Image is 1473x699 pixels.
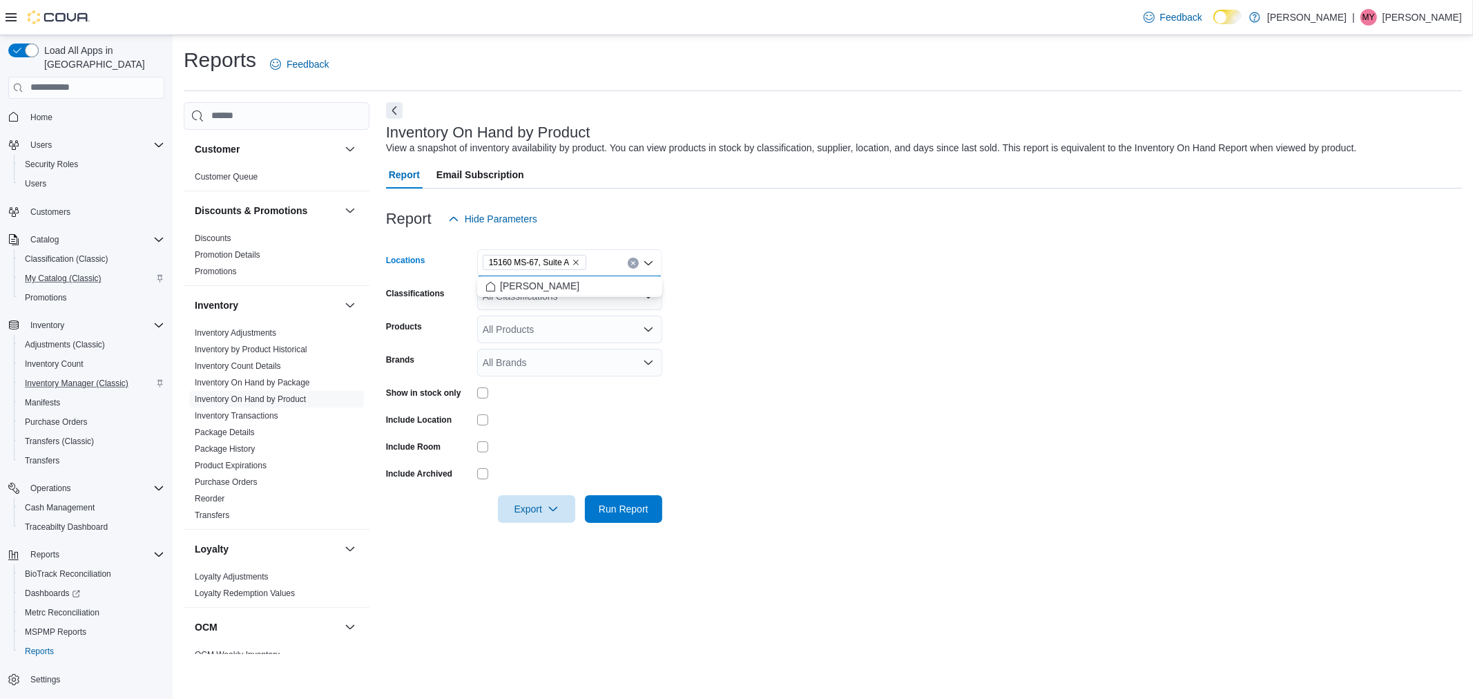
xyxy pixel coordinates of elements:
[195,572,269,582] a: Loyalty Adjustments
[195,298,238,312] h3: Inventory
[19,519,164,535] span: Traceabilty Dashboard
[19,375,164,392] span: Inventory Manager (Classic)
[195,510,229,520] a: Transfers
[195,298,339,312] button: Inventory
[19,452,164,469] span: Transfers
[195,328,276,338] a: Inventory Adjustments
[19,414,164,430] span: Purchase Orders
[3,107,170,127] button: Home
[342,141,358,157] button: Customer
[195,443,255,454] span: Package History
[25,231,64,248] button: Catalog
[25,178,46,189] span: Users
[386,288,445,299] label: Classifications
[25,317,164,334] span: Inventory
[30,549,59,560] span: Reports
[195,542,229,556] h3: Loyalty
[19,175,52,192] a: Users
[195,142,240,156] h3: Customer
[195,345,307,354] a: Inventory by Product Historical
[184,568,369,607] div: Loyalty
[19,643,59,660] a: Reports
[195,542,339,556] button: Loyalty
[25,546,65,563] button: Reports
[643,357,654,368] button: Open list of options
[3,479,170,498] button: Operations
[25,455,59,466] span: Transfers
[25,480,77,497] button: Operations
[195,460,267,471] span: Product Expirations
[1363,9,1375,26] span: MY
[3,202,170,222] button: Customers
[195,344,307,355] span: Inventory by Product Historical
[25,137,57,153] button: Users
[25,502,95,513] span: Cash Management
[195,510,229,521] span: Transfers
[195,233,231,243] a: Discounts
[19,394,164,411] span: Manifests
[30,320,64,331] span: Inventory
[14,354,170,374] button: Inventory Count
[287,57,329,71] span: Feedback
[643,258,654,269] button: Close list of options
[19,585,86,602] a: Dashboards
[386,321,422,332] label: Products
[14,642,170,661] button: Reports
[386,211,432,227] h3: Report
[195,427,255,438] span: Package Details
[19,519,113,535] a: Traceabilty Dashboard
[14,374,170,393] button: Inventory Manager (Classic)
[1213,10,1242,24] input: Dark Mode
[195,142,339,156] button: Customer
[195,410,278,421] span: Inventory Transactions
[14,564,170,584] button: BioTrack Reconciliation
[14,335,170,354] button: Adjustments (Classic)
[3,316,170,335] button: Inventory
[342,619,358,635] button: OCM
[195,428,255,437] a: Package Details
[195,204,307,218] h3: Discounts & Promotions
[14,584,170,603] a: Dashboards
[477,276,662,296] div: Choose from the following options
[25,480,164,497] span: Operations
[195,233,231,244] span: Discounts
[498,495,575,523] button: Export
[195,649,280,660] span: OCM Weekly Inventory
[30,674,60,685] span: Settings
[643,324,654,335] button: Open list of options
[3,545,170,564] button: Reports
[585,495,662,523] button: Run Report
[25,671,66,688] a: Settings
[14,603,170,622] button: Metrc Reconciliation
[195,250,260,260] a: Promotion Details
[3,669,170,689] button: Settings
[19,624,164,640] span: MSPMP Reports
[184,46,256,74] h1: Reports
[477,276,662,296] button: [PERSON_NAME]
[19,604,105,621] a: Metrc Reconciliation
[19,499,100,516] a: Cash Management
[19,175,164,192] span: Users
[195,461,267,470] a: Product Expirations
[19,414,93,430] a: Purchase Orders
[19,433,164,450] span: Transfers (Classic)
[195,266,237,277] span: Promotions
[25,378,128,389] span: Inventory Manager (Classic)
[500,279,579,293] span: [PERSON_NAME]
[1360,9,1377,26] div: Mariah Yates
[14,393,170,412] button: Manifests
[25,253,108,265] span: Classification (Classic)
[386,441,441,452] label: Include Room
[25,607,99,618] span: Metrc Reconciliation
[19,156,84,173] a: Security Roles
[195,172,258,182] a: Customer Queue
[386,354,414,365] label: Brands
[195,204,339,218] button: Discounts & Promotions
[19,336,110,353] a: Adjustments (Classic)
[195,361,281,372] span: Inventory Count Details
[572,258,580,267] button: Remove 15160 MS-67, Suite A from selection in this group
[25,159,78,170] span: Security Roles
[195,588,295,598] a: Loyalty Redemption Values
[389,161,420,189] span: Report
[14,517,170,537] button: Traceabilty Dashboard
